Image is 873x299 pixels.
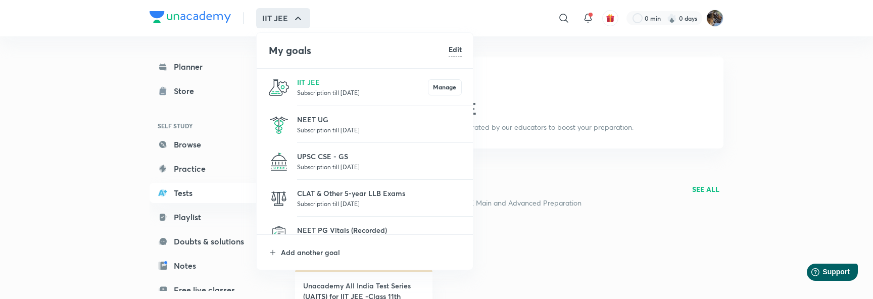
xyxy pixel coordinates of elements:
[297,114,462,125] p: NEET UG
[269,188,289,209] img: CLAT & Other 5-year LLB Exams
[297,162,462,172] p: Subscription till [DATE]
[269,152,289,172] img: UPSC CSE - GS
[297,188,462,198] p: CLAT & Other 5-year LLB Exams
[297,87,428,97] p: Subscription till [DATE]
[269,77,289,97] img: IIT JEE
[783,260,862,288] iframe: Help widget launcher
[269,225,289,245] img: NEET PG Vitals (Recorded)
[297,198,462,209] p: Subscription till [DATE]
[428,79,462,95] button: Manage
[297,77,428,87] p: IIT JEE
[269,115,289,135] img: NEET UG
[297,151,462,162] p: UPSC CSE - GS
[297,225,462,235] p: NEET PG Vitals (Recorded)
[297,125,462,135] p: Subscription till [DATE]
[449,44,462,55] h6: Edit
[269,43,449,58] h4: My goals
[281,247,462,258] p: Add another goal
